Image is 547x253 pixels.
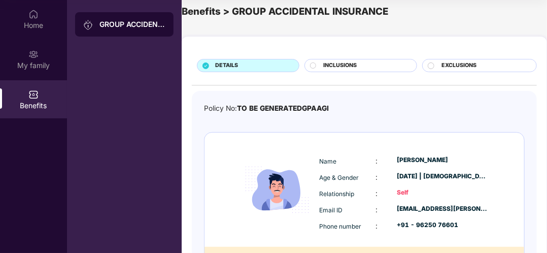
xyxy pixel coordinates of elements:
span: Name [319,157,336,165]
img: icon [237,150,317,230]
span: : [375,156,378,165]
div: Policy No: [204,103,329,114]
div: [DATE] | [DEMOGRAPHIC_DATA] [397,172,489,181]
span: Email ID [319,206,343,214]
div: Self [397,188,489,198]
div: [PERSON_NAME] [397,155,489,165]
span: : [375,189,378,198]
span: TO BE GENERATEDGPAAGI [237,104,329,112]
img: svg+xml;base64,PHN2ZyBpZD0iSG9tZSIgeG1sbnM9Imh0dHA6Ly93d3cudzMub3JnLzIwMDAvc3ZnIiB3aWR0aD0iMjAiIG... [28,9,39,19]
div: [EMAIL_ADDRESS][PERSON_NAME][DOMAIN_NAME] [397,204,489,214]
span: Age & Gender [319,174,359,181]
div: GROUP ACCIDENTAL INSURANCE [99,19,165,29]
span: DETAILS [215,61,238,70]
div: Benefits > GROUP ACCIDENTAL INSURANCE [182,4,547,19]
span: Relationship [319,190,354,198]
span: : [375,173,378,181]
div: +91 - 96250 76601 [397,220,489,230]
img: svg+xml;base64,PHN2ZyB3aWR0aD0iMjAiIGhlaWdodD0iMjAiIHZpZXdCb3g9IjAgMCAyMCAyMCIgZmlsbD0ibm9uZSIgeG... [83,20,93,30]
span: Phone number [319,223,361,230]
img: svg+xml;base64,PHN2ZyB3aWR0aD0iMjAiIGhlaWdodD0iMjAiIHZpZXdCb3g9IjAgMCAyMCAyMCIgZmlsbD0ibm9uZSIgeG... [28,49,39,59]
span: INCLUSIONS [323,61,357,70]
span: : [375,205,378,214]
span: : [375,222,378,230]
img: svg+xml;base64,PHN2ZyBpZD0iQmVuZWZpdHMiIHhtbG5zPSJodHRwOi8vd3d3LnczLm9yZy8yMDAwL3N2ZyIgd2lkdGg9Ij... [28,89,39,100]
span: EXCLUSIONS [441,61,476,70]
